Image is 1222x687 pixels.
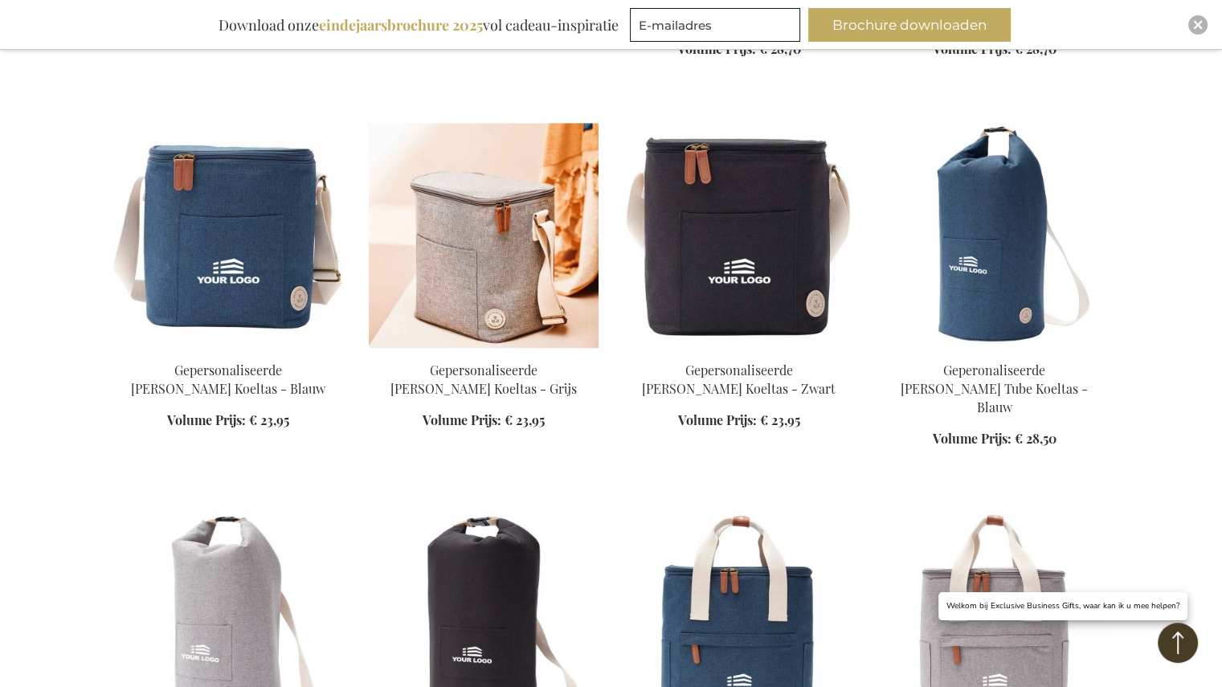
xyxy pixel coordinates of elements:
[760,411,800,428] span: € 23,95
[1015,430,1056,447] span: € 28,50
[880,341,1110,357] a: Peronalised Sortino Cooler Trunk - Blue
[1015,40,1056,57] span: € 28,70
[113,341,343,357] a: Personalised Sortino Cooler Bag - Blue
[630,8,805,47] form: marketing offers and promotions
[211,8,626,42] div: Download onze vol cadeau-inspiratie
[759,40,801,57] span: € 28,70
[808,8,1011,42] button: Brochure downloaden
[630,8,800,42] input: E-mailadres
[933,40,1012,57] span: Volume Prijs:
[677,40,756,57] span: Volume Prijs:
[642,362,836,397] a: Gepersonaliseerde [PERSON_NAME] Koeltas - Zwart
[113,123,343,348] img: Personalised Sortino Cooler Bag - Blue
[901,362,1088,415] a: Geperonaliseerde [PERSON_NAME] Tube Koeltas - Blauw
[624,123,854,348] img: Personalised Sortino Cooler Bag - Black
[880,123,1110,348] img: Peronalised Sortino Cooler Trunk - Blue
[1193,20,1203,30] img: Close
[933,430,1056,448] a: Volume Prijs: € 28,50
[624,341,854,357] a: Personalised Sortino Cooler Bag - Black
[1188,15,1208,35] div: Close
[319,15,483,35] b: eindejaarsbrochure 2025
[678,411,800,430] a: Volume Prijs: € 23,95
[933,430,1012,447] span: Volume Prijs:
[131,362,325,397] a: Gepersonaliseerde [PERSON_NAME] Koeltas - Blauw
[369,123,599,348] img: Gepersonaliseerde Sortino Koeltas - Grijs
[249,411,289,428] span: € 23,95
[167,411,289,430] a: Volume Prijs: € 23,95
[167,411,246,428] span: Volume Prijs:
[678,411,757,428] span: Volume Prijs:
